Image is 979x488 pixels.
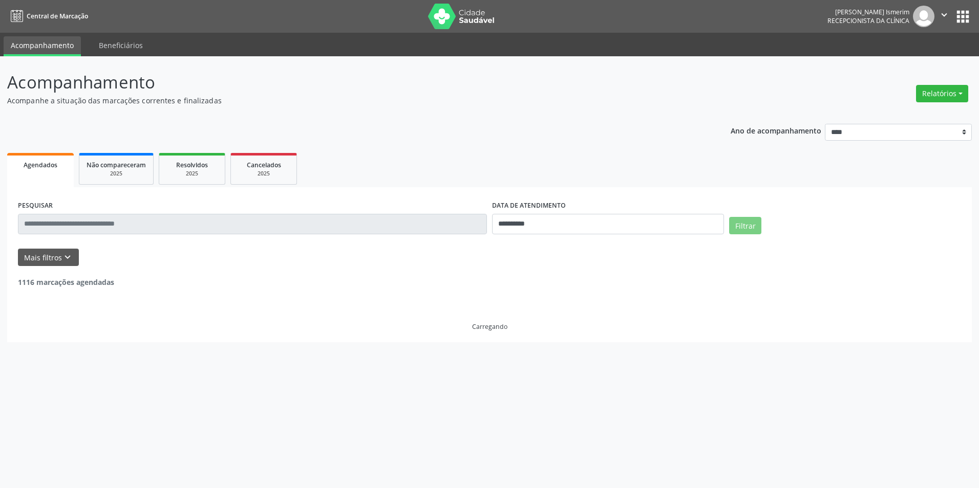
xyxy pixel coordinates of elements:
a: Acompanhamento [4,36,81,56]
i: keyboard_arrow_down [62,252,73,263]
button: Mais filtroskeyboard_arrow_down [18,249,79,267]
button: apps [954,8,972,26]
strong: 1116 marcações agendadas [18,277,114,287]
span: Central de Marcação [27,12,88,20]
span: Agendados [24,161,57,169]
div: [PERSON_NAME] Ismerim [827,8,909,16]
img: img [913,6,934,27]
p: Acompanhamento [7,70,683,95]
label: PESQUISAR [18,198,53,214]
i:  [939,9,950,20]
div: 2025 [166,170,218,178]
div: 2025 [238,170,289,178]
button: Filtrar [729,217,761,234]
div: Carregando [472,322,507,331]
button:  [934,6,954,27]
span: Não compareceram [87,161,146,169]
p: Ano de acompanhamento [731,124,821,137]
label: DATA DE ATENDIMENTO [492,198,566,214]
span: Cancelados [247,161,281,169]
a: Central de Marcação [7,8,88,25]
span: Resolvidos [176,161,208,169]
button: Relatórios [916,85,968,102]
span: Recepcionista da clínica [827,16,909,25]
a: Beneficiários [92,36,150,54]
div: 2025 [87,170,146,178]
p: Acompanhe a situação das marcações correntes e finalizadas [7,95,683,106]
